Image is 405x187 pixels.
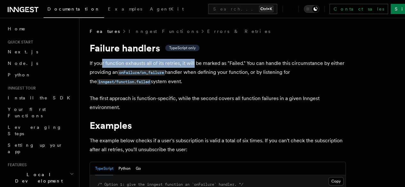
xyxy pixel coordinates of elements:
[95,162,113,175] button: TypeScript
[8,143,63,154] span: Setting up your app
[5,86,36,91] span: Inngest tour
[207,28,270,35] a: Errors & Retries
[8,107,46,118] span: Your first Functions
[44,2,104,18] a: Documentation
[8,95,74,100] span: Install the SDK
[8,72,31,77] span: Python
[8,26,26,32] span: Home
[108,6,142,12] span: Examples
[5,121,75,139] a: Leveraging Steps
[5,40,33,45] span: Quick start
[98,182,243,187] span: /* Option 1: give the inngest function an `onFailure` handler. */
[328,177,344,185] button: Copy
[329,4,388,14] a: Contact sales
[259,6,273,12] kbd: Ctrl+K
[90,136,346,154] p: The example below checks if a user's subscription is valid a total of six times. If you can't che...
[5,169,75,187] button: Local Development
[5,171,70,184] span: Local Development
[97,78,151,84] a: inngest/function.failed
[90,94,346,112] p: The first approach is function-specific, while the second covers all function failures in a given...
[5,139,75,157] a: Setting up your app
[118,162,131,175] button: Python
[90,28,120,35] span: Features
[90,42,346,54] h1: Failure handlers
[5,58,75,69] a: Node.js
[304,5,319,13] button: Toggle dark mode
[118,70,165,75] code: onFailure/on_failure
[129,28,198,35] a: Inngest Functions
[169,45,196,51] span: TypeScript only
[146,2,188,17] a: AgentKit
[5,92,75,104] a: Install the SDK
[5,69,75,81] a: Python
[5,104,75,121] a: Your first Functions
[136,162,141,175] button: Go
[90,120,346,131] h1: Examples
[208,4,277,14] button: Search...Ctrl+K
[5,162,27,168] span: Features
[5,23,75,35] a: Home
[8,49,38,54] span: Next.js
[118,69,165,75] a: onFailure/on_failure
[8,61,38,66] span: Node.js
[90,59,346,86] p: If your function exhausts all of its retries, it will be marked as "Failed." You can handle this ...
[5,46,75,58] a: Next.js
[8,125,62,136] span: Leveraging Steps
[104,2,146,17] a: Examples
[150,6,184,12] span: AgentKit
[97,79,151,85] code: inngest/function.failed
[47,6,100,12] span: Documentation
